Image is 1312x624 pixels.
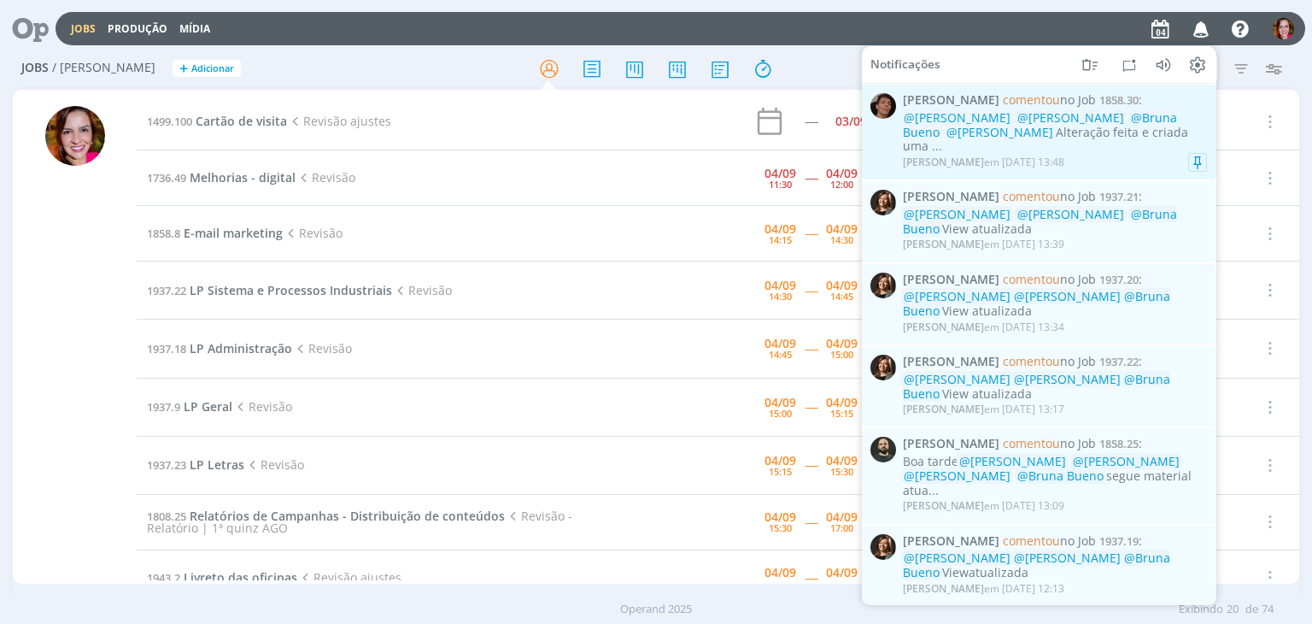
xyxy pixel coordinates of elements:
[903,498,984,513] span: [PERSON_NAME]
[903,238,1064,250] div: em [DATE] 13:39
[1262,601,1274,618] span: 74
[190,169,296,185] span: Melhorias - digital
[826,223,858,235] div: 04/09
[147,170,186,185] span: 1736.49
[184,569,297,586] span: Livreto das oficinas
[769,350,792,359] div: 14:45
[903,156,1064,168] div: em [DATE] 13:48
[903,109,1177,140] span: @Bruna Bueno
[1179,601,1223,618] span: Exibindo
[174,22,215,36] button: Mídia
[147,509,186,524] span: 1808.25
[830,180,853,189] div: 12:00
[764,338,796,350] div: 04/09
[805,225,817,241] span: -----
[1003,188,1096,204] span: no Job
[903,190,999,204] span: [PERSON_NAME]
[904,288,1010,304] span: @[PERSON_NAME]
[805,282,817,298] span: -----
[147,225,283,241] a: 1858.8E-mail marketing
[1099,533,1139,548] span: 1937.19
[903,237,984,251] span: [PERSON_NAME]
[826,511,858,523] div: 04/09
[179,21,210,36] a: Mídia
[826,338,858,350] div: 04/09
[826,168,858,180] div: 04/09
[903,371,1170,402] span: @Bruna Bueno
[1017,206,1124,222] span: @[PERSON_NAME]
[1003,270,1060,286] span: comentou
[1099,189,1139,204] span: 1937.21
[102,22,173,36] button: Produção
[903,582,1064,594] div: em [DATE] 12:13
[769,180,792,189] div: 11:30
[805,569,817,586] span: -----
[769,291,792,301] div: 14:30
[904,468,1010,484] span: @[PERSON_NAME]
[287,113,390,129] span: Revisão ajustes
[764,567,796,579] div: 04/09
[805,514,817,530] span: -----
[1099,354,1139,369] span: 1937.22
[903,111,1207,154] div: Alteração feita e criada uma ...
[903,403,1064,415] div: em [DATE] 13:17
[190,282,392,298] span: LP Sistema e Processos Industriais
[870,272,896,297] img: L
[903,321,1064,333] div: em [DATE] 13:34
[190,508,505,524] span: Relatórios de Campanhas - Distribuição de conteúdos
[870,437,896,462] img: P
[1017,109,1124,126] span: @[PERSON_NAME]
[764,280,796,291] div: 04/09
[959,453,1066,469] span: @[PERSON_NAME]
[1073,453,1180,469] span: @[PERSON_NAME]
[870,355,896,380] img: L
[903,355,1207,369] span: :
[191,63,234,74] span: Adicionar
[283,225,342,241] span: Revisão
[826,455,858,467] div: 04/09
[147,340,292,356] a: 1937.18LP Administração
[147,113,287,129] a: 1499.100Cartão de visita
[71,21,96,36] a: Jobs
[903,355,999,369] span: [PERSON_NAME]
[173,60,241,78] button: +Adicionar
[1017,468,1104,484] span: @Bruna Bueno
[904,109,1010,126] span: @[PERSON_NAME]
[830,409,853,418] div: 15:15
[1099,436,1139,451] span: 1858.25
[903,155,984,169] span: [PERSON_NAME]
[769,467,792,476] div: 15:15
[903,500,1064,512] div: em [DATE] 13:09
[805,456,817,473] span: -----
[147,169,296,185] a: 1736.49Melhorias - digital
[296,169,354,185] span: Revisão
[903,206,1177,237] span: @Bruna Bueno
[903,373,1207,402] div: View atualizada
[946,123,1053,139] span: @[PERSON_NAME]
[1003,270,1096,286] span: no Job
[297,569,401,586] span: Revisão ajustes
[232,398,291,415] span: Revisão
[1003,532,1060,548] span: comentou
[764,397,796,409] div: 04/09
[903,272,999,286] span: [PERSON_NAME]
[903,437,1207,451] span: :
[904,550,1010,566] span: @[PERSON_NAME]
[903,580,984,595] span: [PERSON_NAME]
[147,282,392,298] a: 1937.22LP Sistema e Processos Industriais
[830,350,853,359] div: 15:00
[826,280,858,291] div: 04/09
[830,291,853,301] div: 14:45
[147,341,186,356] span: 1937.18
[830,579,853,588] div: 17:15
[1227,601,1239,618] span: 20
[903,208,1207,237] div: View atualizada
[830,467,853,476] div: 15:30
[1003,353,1096,369] span: no Job
[764,168,796,180] div: 04/09
[903,437,999,451] span: [PERSON_NAME]
[190,456,244,473] span: LP Letras
[1272,14,1295,44] button: B
[903,93,1207,108] span: :
[904,371,1010,387] span: @[PERSON_NAME]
